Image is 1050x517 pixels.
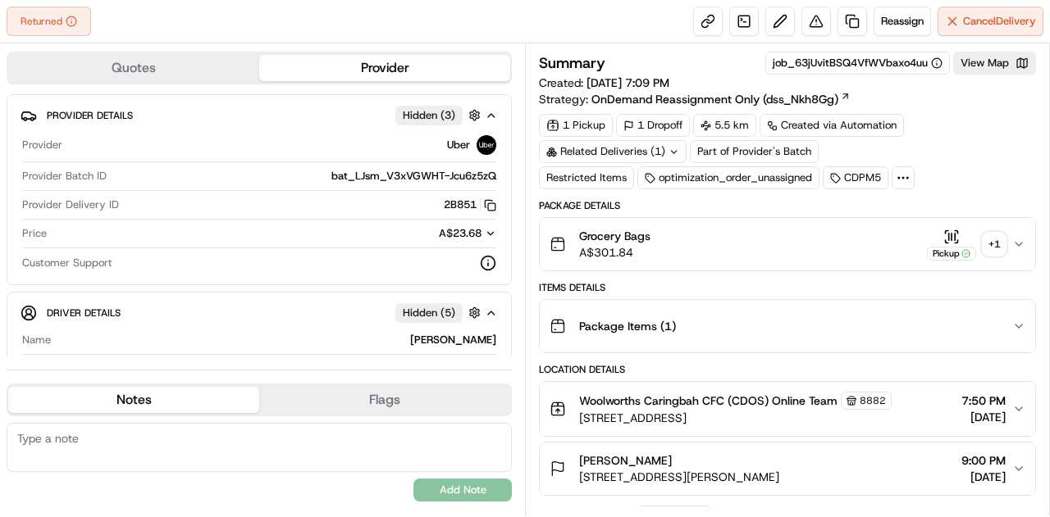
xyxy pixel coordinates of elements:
[579,469,779,485] span: [STREET_ADDRESS][PERSON_NAME]
[477,135,496,155] img: uber-new-logo.jpeg
[403,108,455,123] span: Hidden ( 3 )
[395,105,485,125] button: Hidden (3)
[860,394,886,407] span: 8882
[539,56,605,70] h3: Summary
[961,409,1006,425] span: [DATE]
[47,109,133,122] span: Provider Details
[587,75,669,90] span: [DATE] 7:09 PM
[693,114,756,137] div: 5.5 km
[22,256,112,270] span: Customer Support
[47,306,121,320] span: Driver Details
[579,392,838,409] span: Woolworths Caringbah CFC (CDOS) Online Team
[823,166,888,189] div: CDPM5
[539,281,1036,294] div: Items Details
[539,91,851,107] div: Strategy:
[539,363,1036,376] div: Location Details
[927,247,976,261] div: Pickup
[8,55,259,81] button: Quotes
[539,114,613,137] div: 1 Pickup
[539,166,634,189] div: Restricted Items
[439,226,482,240] span: A$23.68
[540,218,1035,270] button: Grocery BagsA$301.84Pickup+1
[22,197,119,212] span: Provider Delivery ID
[637,166,819,189] div: optimization_order_unassigned
[444,197,496,212] button: 2B851
[447,138,470,152] span: Uber
[591,91,838,107] span: OnDemand Reassignment Only (dss_Nkh8Gg)
[760,114,904,137] a: Created via Automation
[331,169,496,184] span: bat_LJsm_V3xVGWHT-Jcu6z5zQ
[22,226,47,241] span: Price
[983,233,1006,256] div: + 1
[773,56,943,70] button: job_63jUvitBSQ4VfWVbaxo4uu
[403,306,455,320] span: Hidden ( 5 )
[579,452,672,469] span: [PERSON_NAME]
[874,7,931,36] button: Reassign
[539,199,1036,212] div: Package Details
[961,392,1006,409] span: 7:50 PM
[539,75,669,91] span: Created:
[21,102,498,129] button: Provider DetailsHidden (3)
[579,228,651,244] span: Grocery Bags
[540,382,1035,436] button: Woolworths Caringbah CFC (CDOS) Online Team8882[STREET_ADDRESS]7:50 PM[DATE]
[395,302,485,323] button: Hidden (5)
[8,387,259,413] button: Notes
[540,442,1035,495] button: [PERSON_NAME][STREET_ADDRESS][PERSON_NAME]9:00 PM[DATE]
[579,410,892,426] span: [STREET_ADDRESS]
[961,469,1006,485] span: [DATE]
[22,138,62,152] span: Provider
[579,318,676,334] span: Package Items ( 1 )
[57,333,496,347] div: [PERSON_NAME]
[22,333,51,347] span: Name
[259,55,510,81] button: Provider
[21,299,498,326] button: Driver DetailsHidden (5)
[961,452,1006,469] span: 9:00 PM
[22,169,107,184] span: Provider Batch ID
[259,387,510,413] button: Flags
[579,244,651,261] span: A$301.84
[539,140,687,163] div: Related Deliveries (1)
[938,7,1043,36] button: CancelDelivery
[881,14,924,29] span: Reassign
[616,114,690,137] div: 1 Dropoff
[540,300,1035,352] button: Package Items (1)
[352,226,496,241] button: A$23.68
[963,14,1036,29] span: Cancel Delivery
[927,229,1006,261] button: Pickup+1
[7,7,91,36] button: Returned
[927,229,976,261] button: Pickup
[953,52,1036,75] button: View Map
[591,91,851,107] a: OnDemand Reassignment Only (dss_Nkh8Gg)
